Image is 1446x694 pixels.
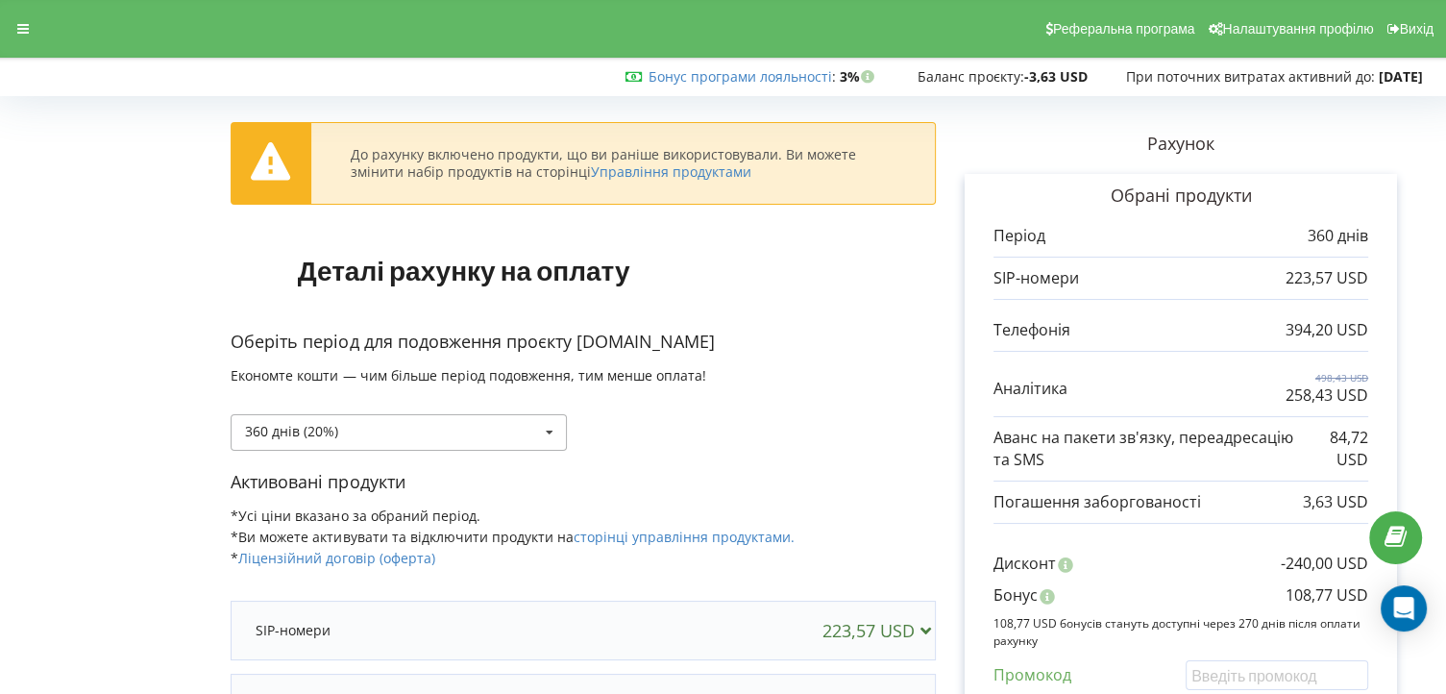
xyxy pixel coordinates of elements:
[840,67,879,86] strong: 3%
[350,146,896,181] div: До рахунку включено продукти, що ви раніше використовували. Ви можете змінити набір продуктів на ...
[993,184,1368,209] p: Обрані продукти
[993,378,1067,400] p: Аналітика
[1381,585,1427,632] div: Open Intercom Messenger
[231,507,479,525] span: *Усі ціни вказано за обраний період.
[1053,21,1195,37] span: Реферальна програма
[918,67,1024,86] span: Баланс проєкту:
[1308,225,1368,247] p: 360 днів
[1281,553,1368,575] p: -240,00 USD
[231,224,696,316] h1: Деталі рахунку на оплату
[936,132,1426,157] p: Рахунок
[1024,67,1088,86] strong: -3,63 USD
[245,425,338,438] div: 360 днів (20%)
[573,528,794,546] a: сторінці управління продуктами.
[1126,67,1375,86] span: При поточних витратах активний до:
[1400,21,1434,37] span: Вихід
[993,664,1071,686] p: Промокод
[231,470,936,495] p: Активовані продукти
[1286,384,1368,407] p: 258,43 USD
[993,491,1201,513] p: Погашення заборгованості
[993,427,1304,471] p: Аванс на пакети зв'язку, переадресацію та SMS
[590,162,750,181] a: Управління продуктами
[822,621,939,640] div: 223,57 USD
[649,67,836,86] span: :
[993,267,1079,289] p: SIP-номери
[993,319,1070,341] p: Телефонія
[993,584,1038,607] p: Бонус
[1222,21,1373,37] span: Налаштування профілю
[231,366,705,384] span: Економте кошти — чим більше період подовження, тим менше оплата!
[649,67,832,86] a: Бонус програми лояльності
[231,330,936,355] p: Оберіть період для подовження проєкту [DOMAIN_NAME]
[231,528,794,546] span: *Ви можете активувати та відключити продукти на
[993,225,1045,247] p: Період
[1379,67,1423,86] strong: [DATE]
[1286,371,1368,384] p: 498,43 USD
[1304,427,1368,471] p: 84,72 USD
[1186,660,1368,690] input: Введіть промокод
[238,549,434,567] a: Ліцензійний договір (оферта)
[993,553,1056,575] p: Дисконт
[256,621,331,640] p: SIP-номери
[1286,584,1368,607] p: 108,77 USD
[993,615,1368,648] p: 108,77 USD бонусів стануть доступні через 270 днів після оплати рахунку
[1303,491,1368,513] p: 3,63 USD
[1286,267,1368,289] p: 223,57 USD
[1286,319,1368,341] p: 394,20 USD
